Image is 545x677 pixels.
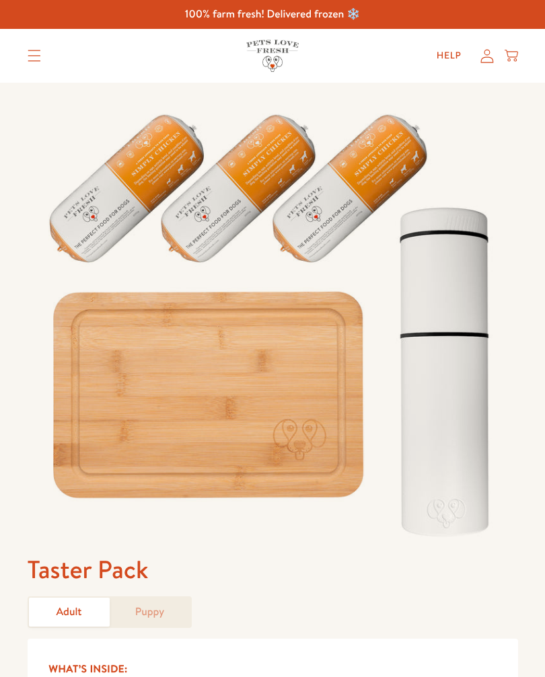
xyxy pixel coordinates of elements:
iframe: Gorgias live chat messenger [478,614,532,664]
img: Pets Love Fresh [246,40,299,71]
h1: Taster Pack [28,553,518,586]
a: Adult [29,598,110,627]
a: Puppy [110,598,190,627]
a: Help [426,42,472,69]
summary: Translation missing: en.sections.header.menu [17,39,52,73]
img: Taster Pack - Adult [28,83,518,553]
